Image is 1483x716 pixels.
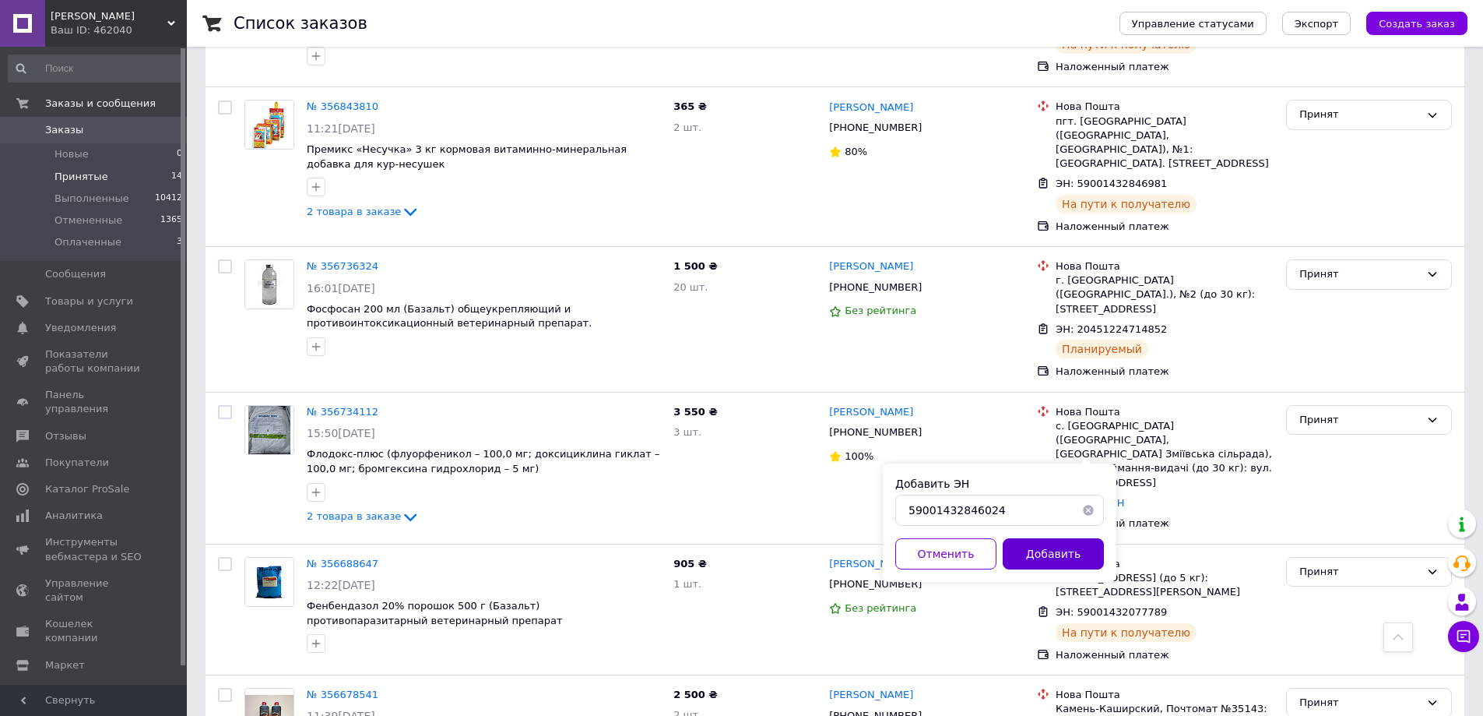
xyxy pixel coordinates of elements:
button: Очистить [1073,495,1104,526]
span: 15:50[DATE] [307,427,375,439]
span: 2 500 ₴ [673,689,717,700]
img: Фото товару [245,558,293,606]
a: № 356843810 [307,101,378,112]
span: 2 шт. [673,122,701,133]
a: [PERSON_NAME] [829,101,913,115]
span: 905 ₴ [673,558,707,570]
a: № 356688647 [307,558,378,570]
div: пгт. [GEOGRAPHIC_DATA] ([GEOGRAPHIC_DATA], [GEOGRAPHIC_DATA]), №1: [GEOGRAPHIC_DATA]. [STREET_ADD... [1056,115,1274,171]
span: [PHONE_NUMBER] [829,578,922,590]
span: Новые [54,147,89,161]
a: [PERSON_NAME] [829,259,913,274]
span: ЭН: 20451224714852 [1056,323,1167,335]
span: 80% [845,146,867,157]
span: 3 шт. [673,426,701,438]
label: Добавить ЭН [895,478,969,490]
a: № 356734112 [307,406,378,418]
span: Без рейтинга [845,305,916,316]
span: 0 [177,147,182,161]
a: № 356736324 [307,260,378,272]
span: ЭН: 59001432846981 [1056,178,1167,189]
span: [PHONE_NUMBER] [829,122,922,133]
div: [STREET_ADDRESS] (до 5 кг): [STREET_ADDRESS][PERSON_NAME] [1056,571,1274,599]
span: 365 ₴ [673,101,707,112]
a: [PERSON_NAME] [829,557,913,572]
span: Инструменты вебмастера и SEO [45,535,144,563]
span: 3 [177,235,182,249]
div: с. [GEOGRAPHIC_DATA] ([GEOGRAPHIC_DATA], [GEOGRAPHIC_DATA] Зміївська сільрада), Пункт приймання-в... [1056,419,1274,490]
div: Планируемый [1056,340,1148,358]
span: ФОП Луценко О.В. [51,9,167,23]
div: Нова Пошта [1056,688,1274,702]
a: Фенбендазол 20% порошок 500 г (Базальт) противопаразитарный ветеринарный препарат [307,600,563,626]
a: Фото товару [244,557,294,607]
span: Маркет [45,658,85,672]
button: Чат с покупателем [1448,621,1479,652]
img: Фото товару [247,101,292,149]
div: Наложенный платеж [1056,517,1274,531]
div: Нова Пошта [1056,259,1274,273]
input: Поиск [8,55,184,83]
span: Панель управления [45,388,144,416]
div: Наложенный платеж [1056,365,1274,379]
a: Фосфосан 200 мл (Базальт) общеукрепляющий и противоинтоксикационный ветеринарный препарат. [307,303,592,330]
span: Выполненные [54,192,129,206]
a: № 356678541 [307,689,378,700]
span: Отзывы [45,429,86,443]
span: Управление статусами [1132,18,1254,30]
button: Экспорт [1282,12,1351,35]
span: Без рейтинга [845,602,916,614]
span: 1 шт. [673,578,701,590]
span: 2 товара в заказе [307,510,401,522]
span: Экспорт [1295,18,1338,30]
span: 3 550 ₴ [673,406,717,418]
div: Нова Пошта [1056,557,1274,571]
span: 14 [171,170,182,184]
a: Создать заказ [1351,17,1467,29]
span: 1 500 ₴ [673,260,717,272]
span: [PHONE_NUMBER] [829,281,922,293]
span: 2 товара в заказе [307,206,401,217]
span: 1365 [160,213,182,227]
a: Фото товару [244,259,294,309]
button: Добавить [1003,538,1104,570]
div: Наложенный платеж [1056,220,1274,234]
span: Уведомления [45,321,116,335]
div: г. [GEOGRAPHIC_DATA] ([GEOGRAPHIC_DATA].), №2 (до 30 кг): [STREET_ADDRESS] [1056,273,1274,316]
div: На пути к получателю [1056,623,1197,642]
div: Наложенный платеж [1056,60,1274,74]
a: 2 товара в заказе [307,510,420,522]
span: Товары и услуги [45,295,133,309]
a: [PERSON_NAME] [829,405,913,420]
span: 10412 [155,192,182,206]
span: Принятые [54,170,108,184]
button: Создать заказ [1366,12,1467,35]
a: Фото товару [244,100,294,150]
span: Показатели работы компании [45,347,144,376]
span: Заказы и сообщения [45,97,156,111]
div: Наложенный платеж [1056,648,1274,662]
span: 100% [845,450,873,462]
img: Фото товару [248,406,290,454]
div: Принят [1299,412,1420,429]
span: 20 шт. [673,281,708,293]
span: Оплаченные [54,235,121,249]
div: Принят [1299,266,1420,283]
img: Фото товару [245,260,293,309]
span: Кошелек компании [45,617,144,645]
span: ЭН: 59001432077789 [1056,606,1167,618]
h1: Список заказов [234,14,367,33]
span: 12:22[DATE] [307,579,375,591]
span: Аналитика [45,509,103,523]
span: Покупатели [45,456,109,470]
a: Премикс «Несучка» 3 кг кормовая витаминно-минеральная добавка для кур-несушек [307,143,627,170]
div: Ваш ID: 462040 [51,23,187,37]
button: Отменить [895,538,996,570]
a: Флодокс-плюс (флуорфеникол – 100,0 мг; доксициклина гиклат – 100,0 мг; бромгексина гидрохлорид – ... [307,448,659,474]
div: Нова Пошта [1056,100,1274,114]
div: На пути к получателю [1056,195,1197,213]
